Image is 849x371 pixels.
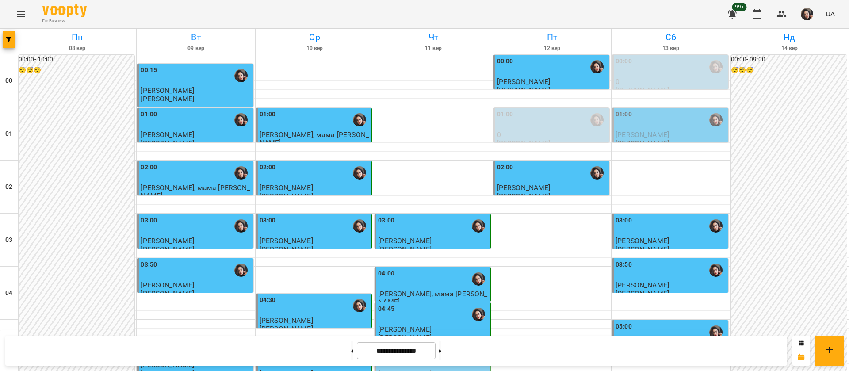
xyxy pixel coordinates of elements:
[494,44,610,53] h6: 12 вер
[613,31,728,44] h6: Сб
[260,237,313,245] span: [PERSON_NAME]
[731,65,847,75] h6: 😴😴😴
[732,3,747,11] span: 99+
[138,44,253,53] h6: 09 вер
[141,130,194,139] span: [PERSON_NAME]
[260,192,313,200] p: [PERSON_NAME]
[616,110,632,119] label: 01:00
[353,166,366,180] img: Гусак Олена Армаїсівна \МА укр .рос\ШЧ укр .рос\\ https://us06web.zoom.us/j/83079612343
[5,235,12,245] h6: 03
[234,219,248,233] img: Гусак Олена Армаїсівна \МА укр .рос\ШЧ укр .рос\\ https://us06web.zoom.us/j/83079612343
[497,131,607,138] p: 0
[616,237,669,245] span: [PERSON_NAME]
[11,4,32,25] button: Menu
[19,55,134,65] h6: 00:00 - 10:00
[590,166,604,180] img: Гусак Олена Армаїсівна \МА укр .рос\ШЧ укр .рос\\ https://us06web.zoom.us/j/83079612343
[5,129,12,139] h6: 01
[616,260,632,270] label: 03:50
[260,295,276,305] label: 04:30
[375,31,491,44] h6: Чт
[731,55,847,65] h6: 00:00 - 09:00
[260,245,313,253] p: [PERSON_NAME]
[138,31,253,44] h6: Вт
[616,57,632,66] label: 00:00
[616,245,669,253] p: [PERSON_NAME]
[709,113,723,126] img: Гусак Олена Армаїсівна \МА укр .рос\ШЧ укр .рос\\ https://us06web.zoom.us/j/83079612343
[822,6,838,22] button: UA
[590,60,604,73] img: Гусак Олена Армаїсівна \МА укр .рос\ШЧ укр .рос\\ https://us06web.zoom.us/j/83079612343
[260,184,313,192] span: [PERSON_NAME]
[5,288,12,298] h6: 04
[709,264,723,277] img: Гусак Олена Армаїсівна \МА укр .рос\ШЧ укр .рос\\ https://us06web.zoom.us/j/83079612343
[378,269,394,279] label: 04:00
[616,290,669,297] p: [PERSON_NAME]
[257,31,372,44] h6: Ср
[260,163,276,172] label: 02:00
[141,184,250,199] span: [PERSON_NAME], мама [PERSON_NAME]
[141,281,194,289] span: [PERSON_NAME]
[472,272,485,286] img: Гусак Олена Армаїсівна \МА укр .рос\ШЧ укр .рос\\ https://us06web.zoom.us/j/83079612343
[260,216,276,226] label: 03:00
[353,113,366,126] img: Гусак Олена Армаїсівна \МА укр .рос\ШЧ укр .рос\\ https://us06web.zoom.us/j/83079612343
[260,316,313,325] span: [PERSON_NAME]
[616,139,669,147] p: [PERSON_NAME]
[19,65,134,75] h6: 😴😴😴
[616,281,669,289] span: [PERSON_NAME]
[141,260,157,270] label: 03:50
[260,130,369,146] span: [PERSON_NAME], мама [PERSON_NAME]
[141,245,194,253] p: [PERSON_NAME]
[234,113,248,126] img: Гусак Олена Армаїсівна \МА укр .рос\ШЧ укр .рос\\ https://us06web.zoom.us/j/83079612343
[472,219,485,233] img: Гусак Олена Армаїсівна \МА укр .рос\ШЧ укр .рос\\ https://us06web.zoom.us/j/83079612343
[141,237,194,245] span: [PERSON_NAME]
[42,4,87,17] img: Voopty Logo
[497,86,551,94] p: [PERSON_NAME]
[497,57,513,66] label: 00:00
[709,60,723,73] img: Гусак Олена Армаїсівна \МА укр .рос\ШЧ укр .рос\\ https://us06web.zoom.us/j/83079612343
[590,113,604,126] div: Гусак Олена Армаїсівна \МА укр .рос\ШЧ укр .рос\\ https://us06web.zoom.us/j/83079612343
[378,304,394,314] label: 04:45
[5,76,12,86] h6: 00
[497,110,513,119] label: 01:00
[260,325,313,333] p: [PERSON_NAME]
[616,78,726,85] p: 0
[616,130,669,139] span: [PERSON_NAME]
[497,139,551,147] p: [PERSON_NAME]
[709,219,723,233] img: Гусак Олена Армаїсівна \МА укр .рос\ШЧ укр .рос\\ https://us06web.zoom.us/j/83079612343
[42,18,87,24] span: For Business
[709,325,723,339] img: Гусак Олена Армаїсівна \МА укр .рос\ШЧ укр .рос\\ https://us06web.zoom.us/j/83079612343
[375,44,491,53] h6: 11 вер
[234,69,248,82] div: Гусак Олена Армаїсівна \МА укр .рос\ШЧ укр .рос\\ https://us06web.zoom.us/j/83079612343
[353,219,366,233] div: Гусак Олена Армаїсівна \МА укр .рос\ШЧ укр .рос\\ https://us06web.zoom.us/j/83079612343
[19,31,135,44] h6: Пн
[353,299,366,312] img: Гусак Олена Армаїсівна \МА укр .рос\ШЧ укр .рос\\ https://us06web.zoom.us/j/83079612343
[234,166,248,180] div: Гусак Олена Армаїсівна \МА укр .рос\ШЧ укр .рос\\ https://us06web.zoom.us/j/83079612343
[472,308,485,321] div: Гусак Олена Армаїсівна \МА укр .рос\ШЧ укр .рос\\ https://us06web.zoom.us/j/83079612343
[141,290,194,297] p: [PERSON_NAME]
[141,86,194,95] span: [PERSON_NAME]
[260,110,276,119] label: 01:00
[141,139,194,147] p: [PERSON_NAME]
[378,237,432,245] span: [PERSON_NAME]
[5,182,12,192] h6: 02
[19,44,135,53] h6: 08 вер
[378,245,432,253] p: [PERSON_NAME]
[826,9,835,19] span: UA
[257,44,372,53] h6: 10 вер
[141,216,157,226] label: 03:00
[616,322,632,332] label: 05:00
[141,95,194,103] p: [PERSON_NAME]
[141,110,157,119] label: 01:00
[497,77,551,86] span: [PERSON_NAME]
[616,86,669,94] p: [PERSON_NAME]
